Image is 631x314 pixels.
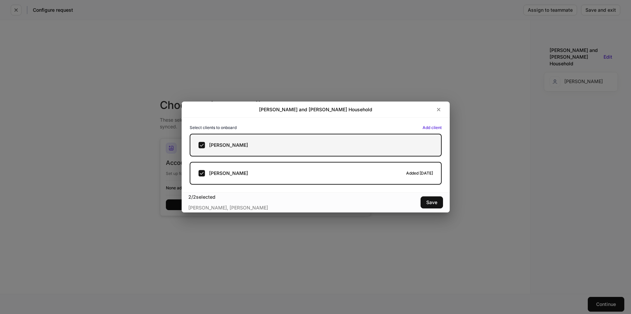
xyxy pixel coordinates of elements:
button: Add client [423,126,442,130]
h6: Select clients to onboard [190,124,237,131]
div: [PERSON_NAME], [PERSON_NAME] [188,200,316,211]
div: 2 / 2 selected [188,194,316,200]
h2: [PERSON_NAME] and [PERSON_NAME] Household [259,106,372,113]
label: [PERSON_NAME] [190,134,442,156]
div: Save [426,200,437,205]
h5: [PERSON_NAME] [209,170,248,177]
h6: Added [DATE] [406,170,433,176]
label: [PERSON_NAME]Added [DATE] [190,162,442,185]
button: Save [421,196,443,208]
h5: [PERSON_NAME] [209,142,248,148]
